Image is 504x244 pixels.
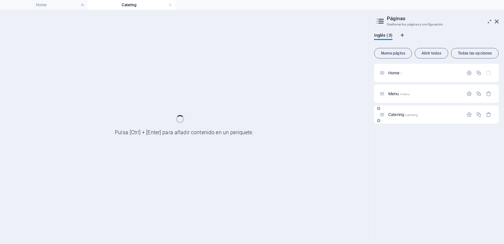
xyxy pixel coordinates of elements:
[476,91,482,97] div: Duplicar
[400,71,402,75] span: /
[466,112,472,117] div: Configuración
[386,112,463,117] div: Catering/catering
[388,70,402,75] span: Haz clic para abrir la página
[466,70,472,76] div: Configuración
[486,91,491,97] div: Eliminar
[466,91,472,97] div: Configuración
[400,92,410,96] span: /menu
[374,31,393,41] span: Inglés (3)
[387,21,486,27] h3: Gestionar tus páginas y configuración
[415,48,448,59] button: Abrir todas
[374,48,412,59] button: Nueva página
[388,91,410,96] span: Haz clic para abrir la página
[386,92,463,96] div: Menu/menu
[418,51,445,55] span: Abrir todas
[386,71,463,75] div: Home/
[374,33,499,45] div: Pestañas de idiomas
[405,113,418,117] span: /catering
[88,1,175,9] h4: Catering
[377,51,409,55] span: Nueva página
[454,51,496,55] span: Todas las opciones
[387,16,499,21] h2: Páginas
[476,70,482,76] div: Duplicar
[486,112,491,117] div: Eliminar
[388,112,418,117] span: Haz clic para abrir la página
[451,48,499,59] button: Todas las opciones
[476,112,482,117] div: Duplicar
[486,70,491,76] div: La página principal no puede eliminarse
